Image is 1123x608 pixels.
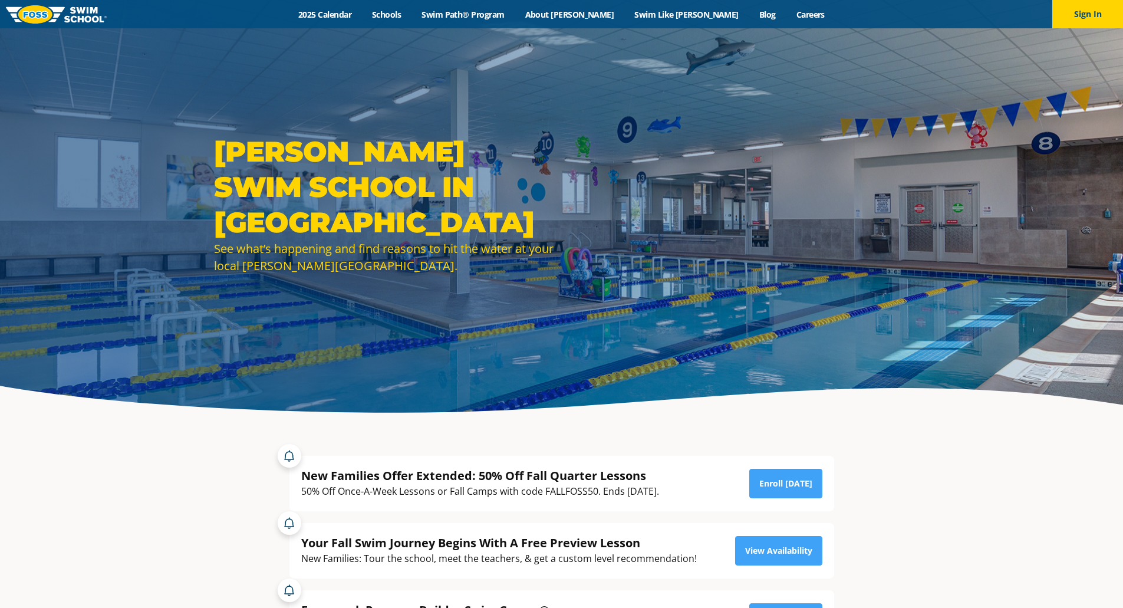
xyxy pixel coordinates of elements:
a: Schools [362,9,411,20]
a: Careers [786,9,835,20]
div: New Families Offer Extended: 50% Off Fall Quarter Lessons [301,468,659,484]
a: Blog [749,9,786,20]
div: Your Fall Swim Journey Begins With A Free Preview Lesson [301,535,697,551]
img: FOSS Swim School Logo [6,5,107,24]
a: Enroll [DATE] [749,469,822,498]
a: View Availability [735,536,822,566]
h1: [PERSON_NAME] Swim School in [GEOGRAPHIC_DATA] [214,134,556,240]
div: New Families: Tour the school, meet the teachers, & get a custom level recommendation! [301,551,697,567]
div: 50% Off Once-A-Week Lessons or Fall Camps with code FALLFOSS50. Ends [DATE]. [301,484,659,499]
a: 2025 Calendar [288,9,362,20]
a: Swim Path® Program [411,9,515,20]
div: See what’s happening and find reasons to hit the water at your local [PERSON_NAME][GEOGRAPHIC_DATA]. [214,240,556,274]
a: Swim Like [PERSON_NAME] [624,9,749,20]
a: About [PERSON_NAME] [515,9,624,20]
